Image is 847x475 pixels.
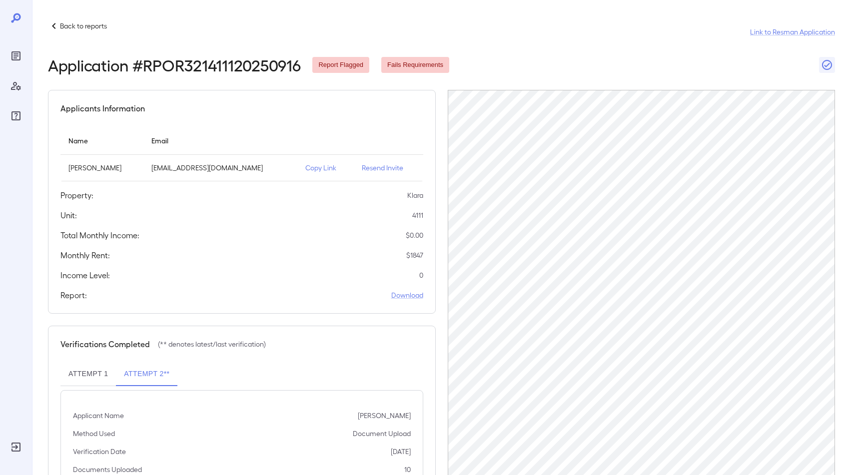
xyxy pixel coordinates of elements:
[73,411,124,421] p: Applicant Name
[412,210,423,220] p: 4111
[60,269,110,281] h5: Income Level:
[60,362,116,386] button: Attempt 1
[305,163,346,173] p: Copy Link
[68,163,135,173] p: [PERSON_NAME]
[116,362,177,386] button: Attempt 2**
[60,126,143,155] th: Name
[8,108,24,124] div: FAQ
[73,429,115,439] p: Method Used
[60,229,139,241] h5: Total Monthly Income:
[391,447,411,457] p: [DATE]
[750,27,835,37] a: Link to Resman Application
[60,189,93,201] h5: Property:
[312,60,369,70] span: Report Flagged
[391,290,423,300] a: Download
[60,338,150,350] h5: Verifications Completed
[60,289,87,301] h5: Report:
[407,190,423,200] p: Klara
[60,126,423,181] table: simple table
[73,447,126,457] p: Verification Date
[8,439,24,455] div: Log Out
[8,78,24,94] div: Manage Users
[819,57,835,73] button: Close Report
[60,21,107,31] p: Back to reports
[406,250,423,260] p: $ 1847
[73,465,142,475] p: Documents Uploaded
[48,56,300,74] h2: Application # RPOR321411120250916
[404,465,411,475] p: 10
[381,60,449,70] span: Fails Requirements
[353,429,411,439] p: Document Upload
[60,209,77,221] h5: Unit:
[362,163,415,173] p: Resend Invite
[143,126,297,155] th: Email
[60,102,145,114] h5: Applicants Information
[60,249,110,261] h5: Monthly Rent:
[151,163,289,173] p: [EMAIL_ADDRESS][DOMAIN_NAME]
[358,411,411,421] p: [PERSON_NAME]
[419,270,423,280] p: 0
[8,48,24,64] div: Reports
[158,339,266,349] p: (** denotes latest/last verification)
[406,230,423,240] p: $ 0.00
